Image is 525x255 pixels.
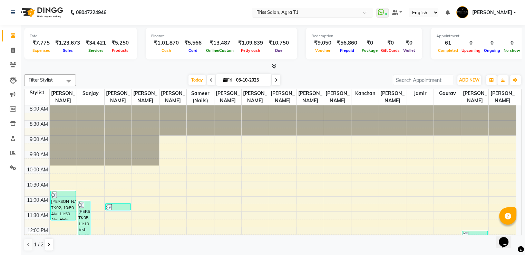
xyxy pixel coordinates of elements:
div: ₹13,487 [204,39,235,47]
div: ₹56,860 [334,39,360,47]
div: Finance [151,33,292,39]
span: Voucher [313,48,332,53]
span: [PERSON_NAME] [472,9,512,16]
span: [PERSON_NAME] [132,89,159,105]
div: 12:00 PM [26,227,49,234]
div: 8:00 AM [28,105,49,113]
span: Services [87,48,105,53]
span: [PERSON_NAME] [489,89,516,105]
div: 8:30 AM [28,121,49,128]
div: triss, TK01, 11:15 AM-11:30 AM, Threading [106,204,131,210]
img: logo [18,3,65,22]
input: Search Appointment [393,75,453,85]
div: 11:00 AM [26,197,49,204]
div: 10:30 AM [26,181,49,189]
span: [PERSON_NAME] [461,89,488,105]
span: Kanchan [351,89,379,98]
div: 61 [436,39,460,47]
span: Filter Stylist [29,77,53,83]
div: 11:30 AM [26,212,49,219]
div: ₹1,23,673 [52,39,83,47]
input: 2025-10-03 [234,75,269,85]
div: ₹1,09,839 [235,39,266,47]
span: Online/Custom [204,48,235,53]
span: [PERSON_NAME] [379,89,406,105]
span: Cash [160,48,173,53]
span: Gaurav [434,89,461,98]
div: ₹10,750 [266,39,292,47]
span: [PERSON_NAME] [269,89,296,105]
div: ₹0 [401,39,417,47]
span: Expenses [31,48,52,53]
span: Gift Cards [379,48,401,53]
span: [PERSON_NAME] [50,89,77,105]
span: Package [360,48,379,53]
div: ₹9,050 [311,39,334,47]
div: ₹5,250 [109,39,132,47]
span: 1 / 2 [34,241,43,248]
img: Ashish Joshi [456,6,468,18]
div: ₹5,566 [182,39,204,47]
span: Wallet [401,48,417,53]
span: Card [187,48,199,53]
span: [PERSON_NAME] [105,89,132,105]
span: [PERSON_NAME] [242,89,269,105]
b: 08047224946 [76,3,106,22]
div: 0 [482,39,502,47]
span: [PERSON_NAME] [324,89,351,105]
span: No show [502,48,522,53]
span: Completed [436,48,460,53]
div: Total [30,33,132,39]
span: Products [110,48,130,53]
div: 0 [460,39,482,47]
div: Redemption [311,33,417,39]
div: 10:00 AM [26,166,49,173]
span: [PERSON_NAME] [296,89,324,105]
button: ADD NEW [457,75,481,85]
div: ₹34,421 [83,39,109,47]
div: [PERSON_NAME], TK02, 10:50 AM-11:50 AM, Hair Cut,[PERSON_NAME] Styling [51,191,76,220]
span: Petty cash [239,48,262,53]
div: 9:00 AM [28,136,49,143]
span: Jamir [406,89,434,98]
span: Sales [61,48,75,53]
span: Today [188,75,206,85]
span: Sanjay [77,89,104,98]
div: 9:30 AM [28,151,49,158]
iframe: chat widget [496,227,518,248]
div: Stylist [25,89,49,96]
div: ₹7,775 [30,39,52,47]
div: ₹1,01,870 [151,39,182,47]
div: ₹0 [360,39,379,47]
span: Fri [222,77,234,83]
span: [PERSON_NAME] [214,89,242,105]
span: Due [273,48,284,53]
div: Appointment [436,33,522,39]
span: Prepaid [338,48,356,53]
div: 0 [502,39,522,47]
span: Sameer (Nails) [187,89,214,105]
span: Ongoing [482,48,502,53]
span: Upcoming [460,48,482,53]
span: ADD NEW [459,77,479,83]
div: ₹0 [379,39,401,47]
span: [PERSON_NAME] [159,89,187,105]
